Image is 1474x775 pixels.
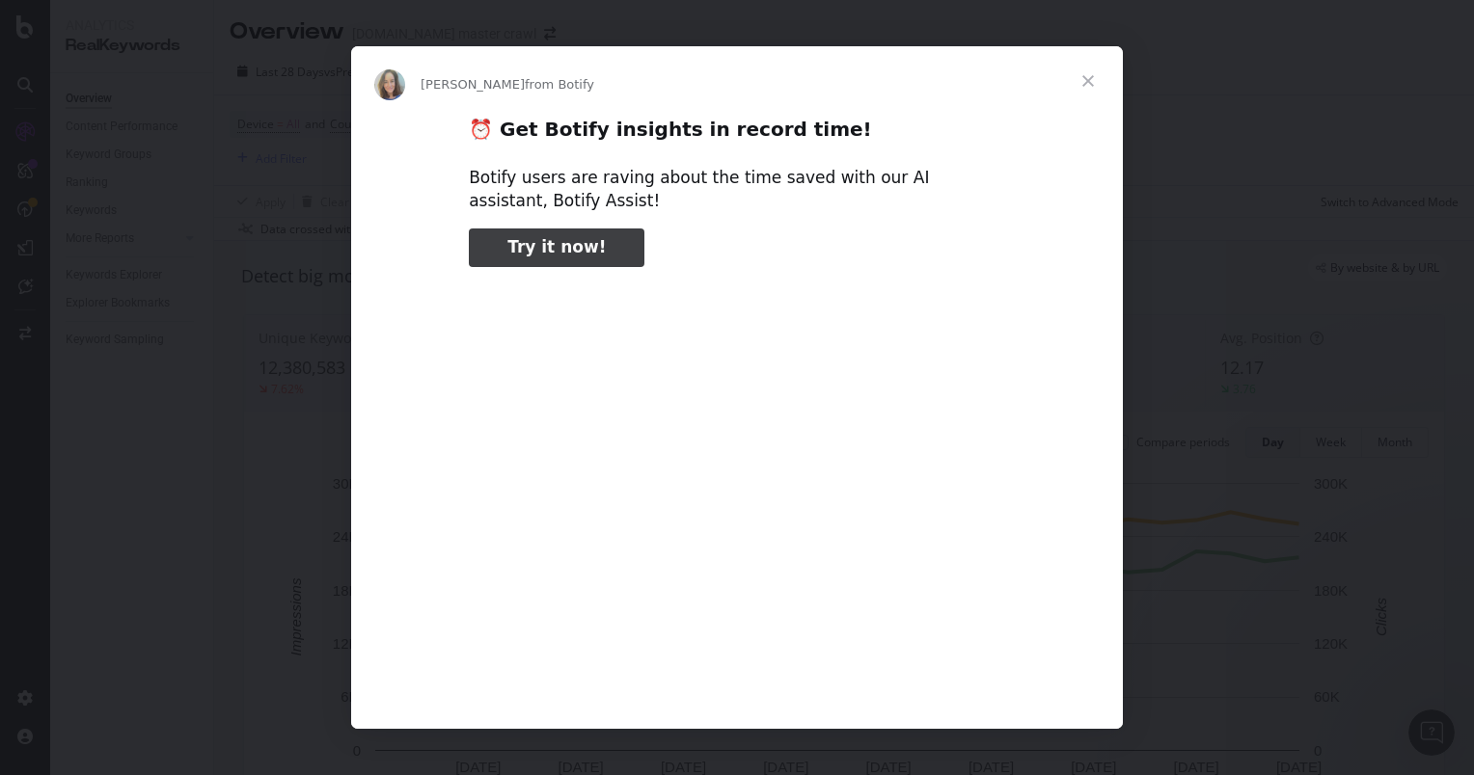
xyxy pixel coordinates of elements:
video: Play video [335,283,1139,685]
span: [PERSON_NAME] [421,77,525,92]
span: Try it now! [507,237,606,256]
span: Close [1053,46,1123,116]
h2: ⏰ Get Botify insights in record time! [469,117,1005,152]
img: Profile image for Colleen [374,69,405,100]
span: from Botify [525,77,594,92]
a: Try it now! [469,228,644,267]
div: Botify users are raving about the time saved with our AI assistant, Botify Assist! [469,167,1005,213]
